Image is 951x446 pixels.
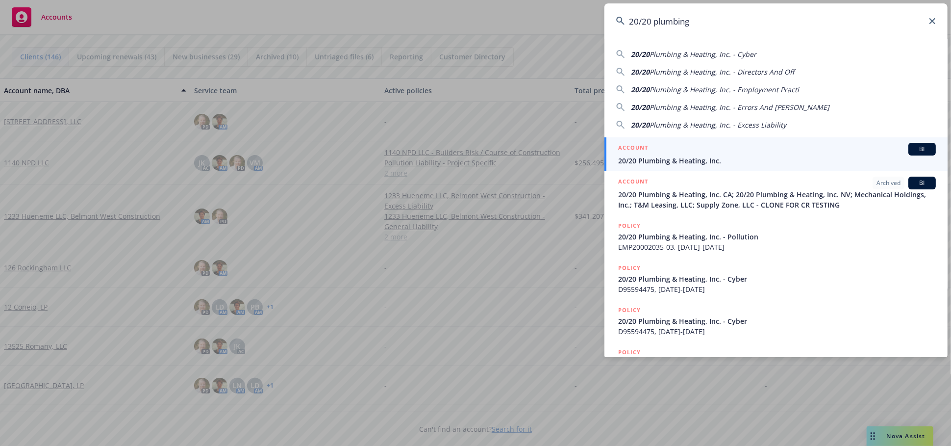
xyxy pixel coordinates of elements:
span: 20/20 [631,67,650,77]
h5: POLICY [618,347,641,357]
span: Archived [876,179,901,187]
span: 20/20 Plumbing & Heating, Inc. CA; 20/20 Plumbing & Heating, Inc. NV; Mechanical Holdings, Inc.; ... [618,189,936,210]
a: ACCOUNTArchivedBI20/20 Plumbing & Heating, Inc. CA; 20/20 Plumbing & Heating, Inc. NV; Mechanical... [604,171,948,215]
span: 20/20 [631,50,650,59]
span: D95594475, [DATE]-[DATE] [618,284,936,294]
span: D95594475, [DATE]-[DATE] [618,326,936,337]
span: 20/20 Plumbing & Heating, Inc. - Pollution [618,232,936,242]
span: BI [912,145,932,154]
span: 20/20 Plumbing & Heating, Inc. [618,156,936,166]
h5: ACCOUNT [618,177,648,188]
input: Search... [604,3,948,39]
span: 20/20 [631,85,650,94]
span: Plumbing & Heating, Inc. - Excess Liability [650,120,786,130]
h5: POLICY [618,263,641,273]
span: 20/20 [631,120,650,130]
a: POLICY20/20 Plumbing & Heating, Inc. - PollutionEMP20002035-03, [DATE]-[DATE] [604,215,948,258]
span: Plumbing & Heating, Inc. - Cyber [650,50,756,59]
a: POLICY20/20 Plumbing & Heating, Inc. - CyberD95594475, [DATE]-[DATE] [604,258,948,300]
h5: POLICY [618,305,641,315]
span: Plumbing & Heating, Inc. - Directors And Off [650,67,794,77]
span: EMP20002035-03, [DATE]-[DATE] [618,242,936,252]
span: Plumbing & Heating, Inc. - Errors And [PERSON_NAME] [650,103,829,112]
span: Plumbing & Heating, Inc. - Employment Practi [650,85,799,94]
span: 20/20 [631,103,650,112]
a: ACCOUNTBI20/20 Plumbing & Heating, Inc. [604,137,948,171]
span: BI [912,179,932,187]
span: 20/20 Plumbing & Heating, Inc. - Cyber [618,316,936,326]
span: 20/20 Plumbing & Heating, Inc. - Cyber [618,274,936,284]
h5: ACCOUNT [618,143,648,155]
a: POLICY20/20 Plumbing & Heating, Inc. - CyberD95594475, [DATE]-[DATE] [604,300,948,342]
h5: POLICY [618,221,641,231]
a: POLICY [604,342,948,384]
